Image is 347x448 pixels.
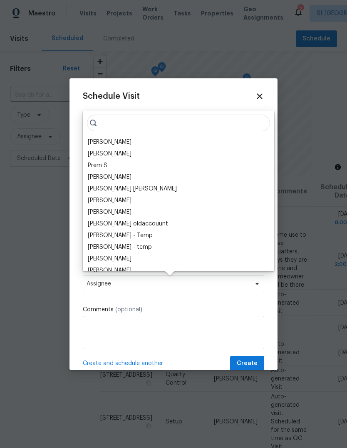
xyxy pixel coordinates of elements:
[87,280,250,287] span: Assignee
[88,266,131,275] div: [PERSON_NAME]
[88,220,168,228] div: [PERSON_NAME] oldaccouunt
[88,231,153,240] div: [PERSON_NAME] - Temp
[88,208,131,216] div: [PERSON_NAME]
[88,196,131,205] div: [PERSON_NAME]
[230,356,264,371] button: Create
[115,307,142,313] span: (optional)
[83,305,264,314] label: Comments
[237,358,258,369] span: Create
[88,185,177,193] div: [PERSON_NAME] [PERSON_NAME]
[83,111,264,119] label: Home
[88,150,131,158] div: [PERSON_NAME]
[88,173,131,181] div: [PERSON_NAME]
[88,138,131,146] div: [PERSON_NAME]
[83,92,140,100] span: Schedule Visit
[255,92,264,101] span: Close
[88,243,152,251] div: [PERSON_NAME] - temp
[83,359,163,368] span: Create and schedule another
[88,161,107,170] div: Prem S
[88,255,131,263] div: [PERSON_NAME]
